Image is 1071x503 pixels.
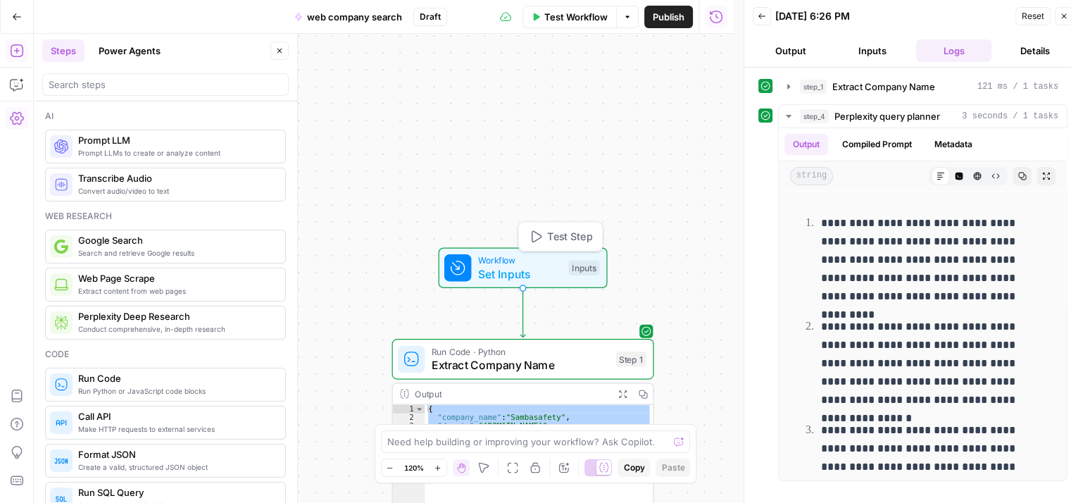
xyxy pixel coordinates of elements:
[977,80,1058,93] span: 121 ms / 1 tasks
[618,459,650,477] button: Copy
[661,461,684,474] span: Paste
[404,462,424,473] span: 120%
[415,387,608,400] div: Output
[1015,7,1051,25] button: Reset
[78,409,274,423] span: Call API
[478,266,562,282] span: Set Inputs
[78,171,274,185] span: Transcribe Audio
[784,134,828,155] button: Output
[520,288,525,337] g: Edge from start to step_1
[962,110,1058,123] span: 3 seconds / 1 tasks
[90,39,169,62] button: Power Agents
[926,134,981,155] button: Metadata
[420,11,441,23] span: Draft
[916,39,992,62] button: Logs
[832,80,935,94] span: Extract Company Name
[78,385,274,397] span: Run Python or JavaScript code blocks
[834,134,920,155] button: Compiled Prompt
[623,461,644,474] span: Copy
[78,461,274,473] span: Create a valid, structured JSON object
[78,485,274,499] span: Run SQL Query
[779,128,1067,480] div: 3 seconds / 1 tasks
[49,77,282,92] input: Search steps
[393,414,425,422] div: 2
[522,225,599,247] button: Test Step
[393,405,425,414] div: 1
[78,323,274,335] span: Conduct comprehensive, in-depth research
[522,6,616,28] button: Test Workflow
[78,285,274,297] span: Extract content from web pages
[779,75,1067,98] button: 121 ms / 1 tasks
[78,271,274,285] span: Web Page Scrape
[286,6,411,28] button: web company search
[834,109,940,123] span: Perplexity query planner
[78,185,274,197] span: Convert audio/video to text
[45,348,286,361] div: Code
[800,80,827,94] span: step_1
[42,39,84,62] button: Steps
[616,352,646,367] div: Step 1
[432,356,609,373] span: Extract Company Name
[307,10,402,24] span: web company search
[45,110,286,123] div: Ai
[415,405,424,414] span: Toggle code folding, rows 1 through 4
[656,459,690,477] button: Paste
[392,247,654,288] div: WorkflowSet InputsInputsTest Step
[834,39,910,62] button: Inputs
[753,39,829,62] button: Output
[78,133,274,147] span: Prompt LLM
[653,10,684,24] span: Publish
[800,109,829,123] span: step_4
[78,371,274,385] span: Run Code
[78,423,274,435] span: Make HTTP requests to external services
[644,6,693,28] button: Publish
[45,210,286,223] div: Web research
[78,247,274,259] span: Search and retrieve Google results
[393,422,425,430] div: 3
[78,447,274,461] span: Format JSON
[790,167,833,185] span: string
[478,254,562,267] span: Workflow
[1022,10,1044,23] span: Reset
[547,229,592,244] span: Test Step
[78,147,274,159] span: Prompt LLMs to create or analyze content
[568,260,599,275] div: Inputs
[78,309,274,323] span: Perplexity Deep Research
[544,10,608,24] span: Test Workflow
[432,344,609,358] span: Run Code · Python
[78,233,274,247] span: Google Search
[779,105,1067,128] button: 3 seconds / 1 tasks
